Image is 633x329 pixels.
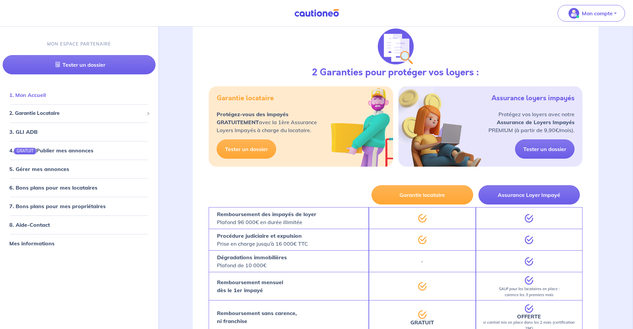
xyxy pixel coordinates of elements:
p: Protégez vos loyers avec notre PREMIUM (à partir de 9,90€/mois). [488,110,575,134]
h3: 2 Garanties pour protéger vos loyers : [312,67,479,78]
a: Tester un dossier [515,139,575,159]
h5: Garantie locataire [217,94,274,102]
img: Cautioneo [292,9,342,17]
strong: Assurance de Loyers Impayés [497,119,575,125]
strong: Remboursement mensuel dès le 1er impayé [217,279,283,293]
button: illu_account_valid_menu.svgMon compte [558,5,625,22]
span: 2. Garantie Locataire [9,110,144,117]
a: 4.GRATUITPublier mes annonces [9,147,93,154]
div: Mes informations [3,237,156,250]
a: 6. Bons plans pour mes locataires [9,184,97,191]
img: justif-loupe [378,29,414,64]
img: illu_account_valid_menu.svg [569,8,579,19]
p: Mon compte [582,9,613,17]
p: Plafond de 10 000€ [217,253,287,269]
button: Garantie locataire [371,185,473,205]
button: Assurance Loyer Impayé [478,185,580,205]
p: Prise en charge jusqu’à 16 000€ TTC [217,232,308,248]
a: 3. GLI ADB [9,128,38,135]
p: Plafond 96 000€ en durée illimitée [217,210,316,226]
a: 8. Aide-Contact [9,221,50,228]
em: SAUF pour les locataires en place : carence les 3 premiers mois [499,287,560,297]
div: 8. Aide-Contact [3,218,156,231]
a: 7. Bons plans pour mes propriétaires [9,203,106,209]
div: 7. Bons plans pour mes propriétaires [3,200,156,213]
strong: Remboursement des impayés de loyer [217,211,316,217]
strong: OFFERTE [517,313,541,320]
a: 5. Gérer mes annonces [9,166,69,172]
a: 1. Mon Accueil [9,92,46,98]
strong: Procédure judiciaire et expulsion [217,232,302,239]
div: 3. GLI ADB [3,125,156,138]
div: 1. Mon Accueil [3,88,156,102]
p: avec la 1ère Assurance Loyers Impayés à charge du locataire. [217,110,317,134]
a: Mes informations [9,240,54,247]
div: 4.GRATUITPublier mes annonces [3,144,156,157]
div: 6. Bons plans pour mes locataires [3,181,156,194]
div: - [369,250,475,272]
a: Tester un dossier [3,55,156,74]
strong: Remboursement sans carence, ni franchise [217,310,297,324]
strong: Dégradations immobilières [217,254,287,261]
p: MON ESPACE PARTENAIRE [47,41,111,47]
strong: GRATUIT [410,319,434,326]
div: 2. Garantie Locataire [3,107,156,120]
strong: Protégez-vous des impayés GRATUITEMENT [217,111,288,125]
a: Tester un dossier [217,139,276,159]
h5: Assurance loyers impayés [491,94,575,102]
div: 5. Gérer mes annonces [3,162,156,176]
